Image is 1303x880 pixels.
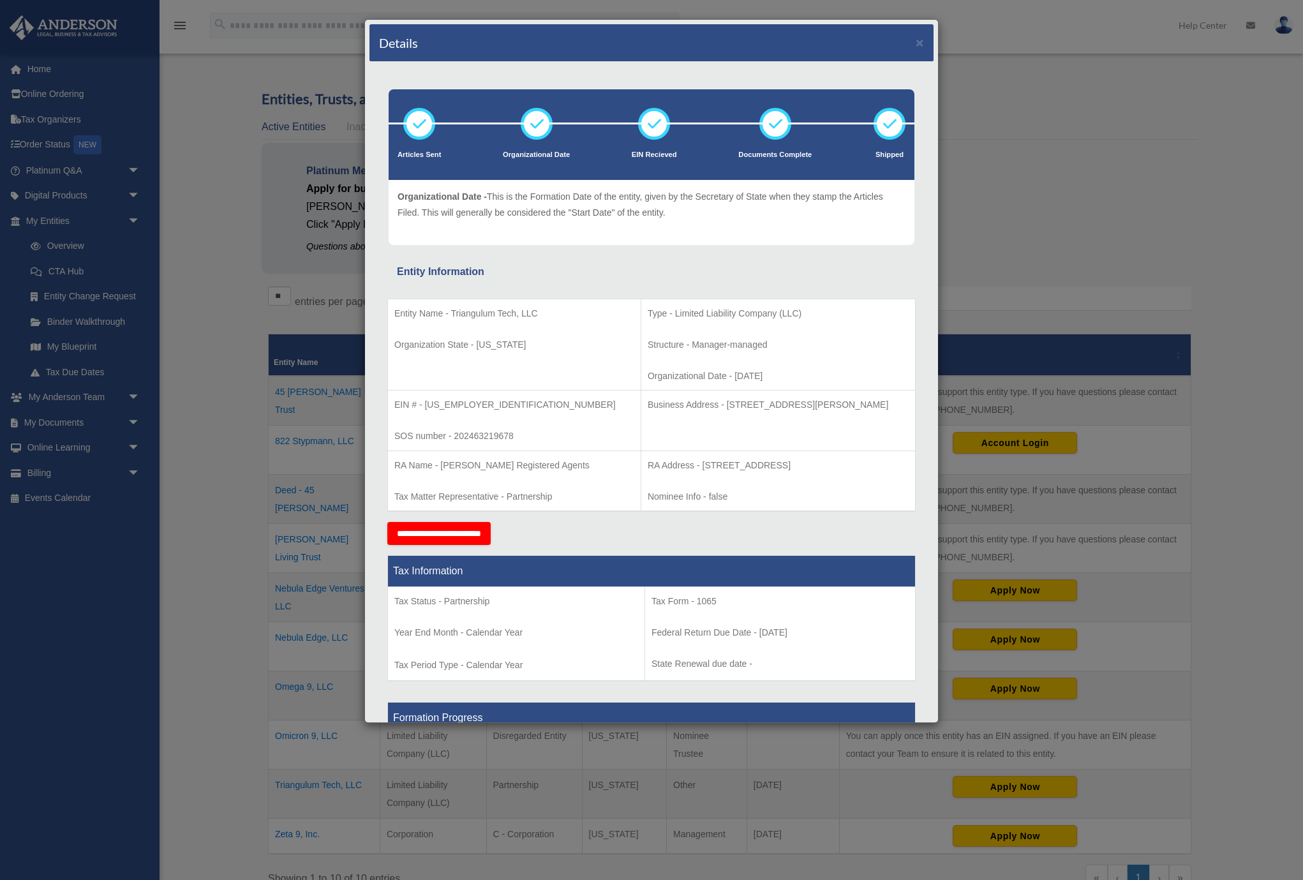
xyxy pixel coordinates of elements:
[648,458,909,474] p: RA Address - [STREET_ADDRESS]
[388,556,916,587] th: Tax Information
[394,458,634,474] p: RA Name - [PERSON_NAME] Registered Agents
[874,149,905,161] p: Shipped
[651,625,909,641] p: Federal Return Due Date - [DATE]
[394,306,634,322] p: Entity Name - Triangulum Tech, LLC
[916,36,924,49] button: ×
[651,656,909,672] p: State Renewal due date -
[648,306,909,322] p: Type - Limited Liability Company (LLC)
[379,34,418,52] h4: Details
[394,397,634,413] p: EIN # - [US_EMPLOYER_IDENTIFICATION_NUMBER]
[503,149,570,161] p: Organizational Date
[394,428,634,444] p: SOS number - 202463219678
[648,368,909,384] p: Organizational Date - [DATE]
[398,149,441,161] p: Articles Sent
[394,625,638,641] p: Year End Month - Calendar Year
[632,149,677,161] p: EIN Recieved
[648,489,909,505] p: Nominee Info - false
[397,263,906,281] div: Entity Information
[648,337,909,353] p: Structure - Manager-managed
[394,337,634,353] p: Organization State - [US_STATE]
[651,593,909,609] p: Tax Form - 1065
[398,189,905,220] p: This is the Formation Date of the entity, given by the Secretary of State when they stamp the Art...
[648,397,909,413] p: Business Address - [STREET_ADDRESS][PERSON_NAME]
[388,703,916,734] th: Formation Progress
[394,593,638,609] p: Tax Status - Partnership
[388,587,645,682] td: Tax Period Type - Calendar Year
[398,191,487,202] span: Organizational Date -
[394,489,634,505] p: Tax Matter Representative - Partnership
[738,149,812,161] p: Documents Complete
